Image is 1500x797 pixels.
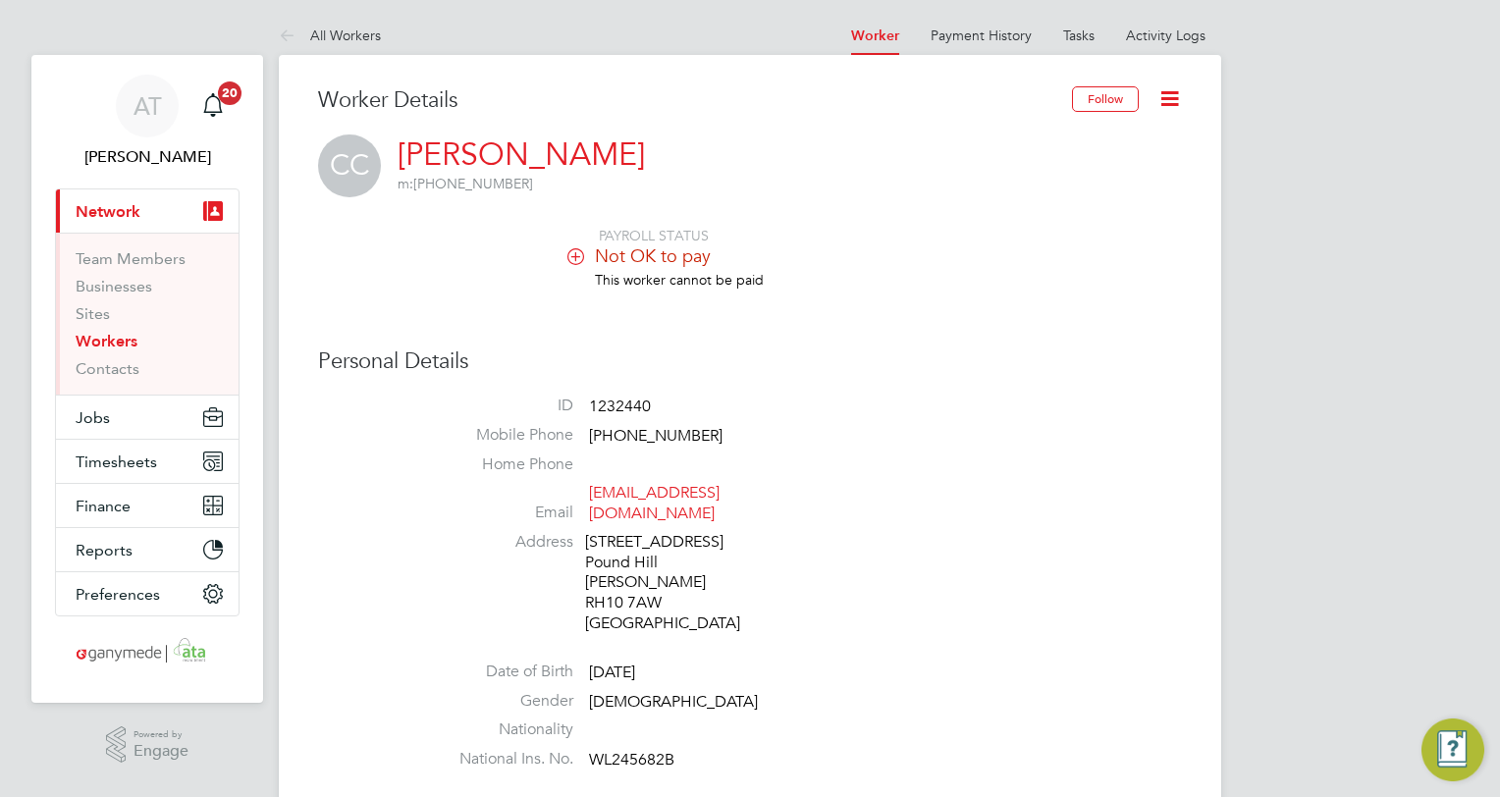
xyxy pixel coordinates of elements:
span: This worker cannot be paid [595,271,764,289]
label: Email [436,503,573,523]
a: Team Members [76,249,186,268]
a: All Workers [279,27,381,44]
span: 20 [218,81,241,105]
a: Workers [76,332,137,350]
span: Engage [134,743,188,760]
button: Preferences [56,572,239,615]
a: Sites [76,304,110,323]
button: Jobs [56,396,239,439]
span: Preferences [76,585,160,604]
span: [PHONE_NUMBER] [589,426,723,446]
label: Date of Birth [436,662,573,682]
img: ganymedesolutions-logo-retina.png [71,636,225,667]
a: Worker [851,27,899,44]
h3: Worker Details [318,86,1072,115]
a: 20 [193,75,233,137]
span: Powered by [134,726,188,743]
button: Engage Resource Center [1421,718,1484,781]
span: Angie Taylor [55,145,240,169]
nav: Main navigation [31,55,263,703]
a: Go to home page [55,636,240,667]
span: [PHONE_NUMBER] [398,175,533,192]
label: Address [436,532,573,553]
span: PAYROLL STATUS [599,227,709,244]
a: [PERSON_NAME] [398,135,645,174]
a: Payment History [931,27,1032,44]
a: AT[PERSON_NAME] [55,75,240,169]
span: WL245682B [589,750,674,770]
a: [EMAIL_ADDRESS][DOMAIN_NAME] [589,483,720,523]
span: m: [398,175,413,192]
label: Mobile Phone [436,425,573,446]
label: ID [436,396,573,416]
a: Powered byEngage [106,726,189,764]
label: Home Phone [436,454,573,475]
span: Finance [76,497,131,515]
a: Businesses [76,277,152,295]
span: Jobs [76,408,110,427]
span: 1232440 [589,397,651,416]
button: Network [56,189,239,233]
span: Reports [76,541,133,559]
label: Gender [436,691,573,712]
span: Not OK to pay [595,244,711,267]
a: Activity Logs [1126,27,1205,44]
div: Network [56,233,239,395]
span: CC [318,134,381,197]
button: Timesheets [56,440,239,483]
a: Tasks [1063,27,1095,44]
button: Follow [1072,86,1139,112]
span: Network [76,202,140,221]
button: Reports [56,528,239,571]
span: Timesheets [76,452,157,471]
span: AT [134,93,162,119]
label: Nationality [436,719,573,740]
button: Finance [56,484,239,527]
span: [DATE] [589,663,635,682]
a: Contacts [76,359,139,378]
span: [DEMOGRAPHIC_DATA] [589,692,758,712]
h3: Personal Details [318,347,1182,376]
label: National Ins. No. [436,749,573,770]
div: [STREET_ADDRESS] Pound Hill [PERSON_NAME] RH10 7AW [GEOGRAPHIC_DATA] [585,532,772,634]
